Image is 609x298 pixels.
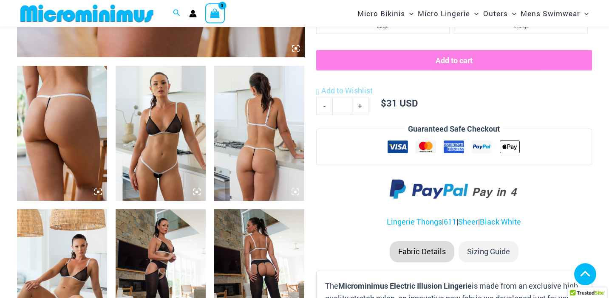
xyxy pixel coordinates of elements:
a: Mens SwimwearMenu ToggleMenu Toggle [518,3,591,24]
span: Micro Bikinis [357,3,405,24]
img: Electric Illusion Noir 1521 Bra 611 Micro [214,66,304,201]
a: Add to Wishlist [316,84,373,97]
span: Mens Swimwear [521,3,580,24]
nav: Site Navigation [354,1,592,25]
a: Search icon link [173,8,181,19]
span: Outers [483,3,508,24]
button: Add to cart [316,50,592,70]
span: x-large [513,22,529,29]
a: 611 [444,216,456,227]
span: Menu Toggle [470,3,479,24]
span: Menu Toggle [580,3,589,24]
a: Micro LingerieMenu ToggleMenu Toggle [416,3,481,24]
a: Account icon link [189,10,197,17]
img: Electric Illusion Noir Micro [17,66,107,201]
a: - [316,97,332,115]
a: View Shopping Cart, empty [205,3,225,23]
input: Product quantity [332,97,352,115]
img: Electric Illusion Noir 1521 Bra 611 Micro [116,66,206,201]
span: Menu Toggle [508,3,516,24]
a: Lingerie Thongs [387,216,442,227]
b: Microminimus Electric Illusion Lingerie [338,281,472,291]
a: OutersMenu ToggleMenu Toggle [481,3,518,24]
a: Sheer [458,216,478,227]
a: Micro BikinisMenu ToggleMenu Toggle [355,3,416,24]
a: Black [480,216,499,227]
a: + [352,97,368,115]
legend: Guaranteed Safe Checkout [405,123,503,135]
p: | | | [316,216,592,228]
span: Add to Wishlist [321,85,373,96]
li: Sizing Guide [459,241,518,262]
bdi: 31 USD [381,97,418,109]
span: $ [381,97,386,109]
a: White [501,216,521,227]
span: Menu Toggle [405,3,414,24]
li: Fabric Details [390,241,454,262]
img: MM SHOP LOGO FLAT [17,4,157,23]
span: large [377,22,388,29]
span: Micro Lingerie [418,3,470,24]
